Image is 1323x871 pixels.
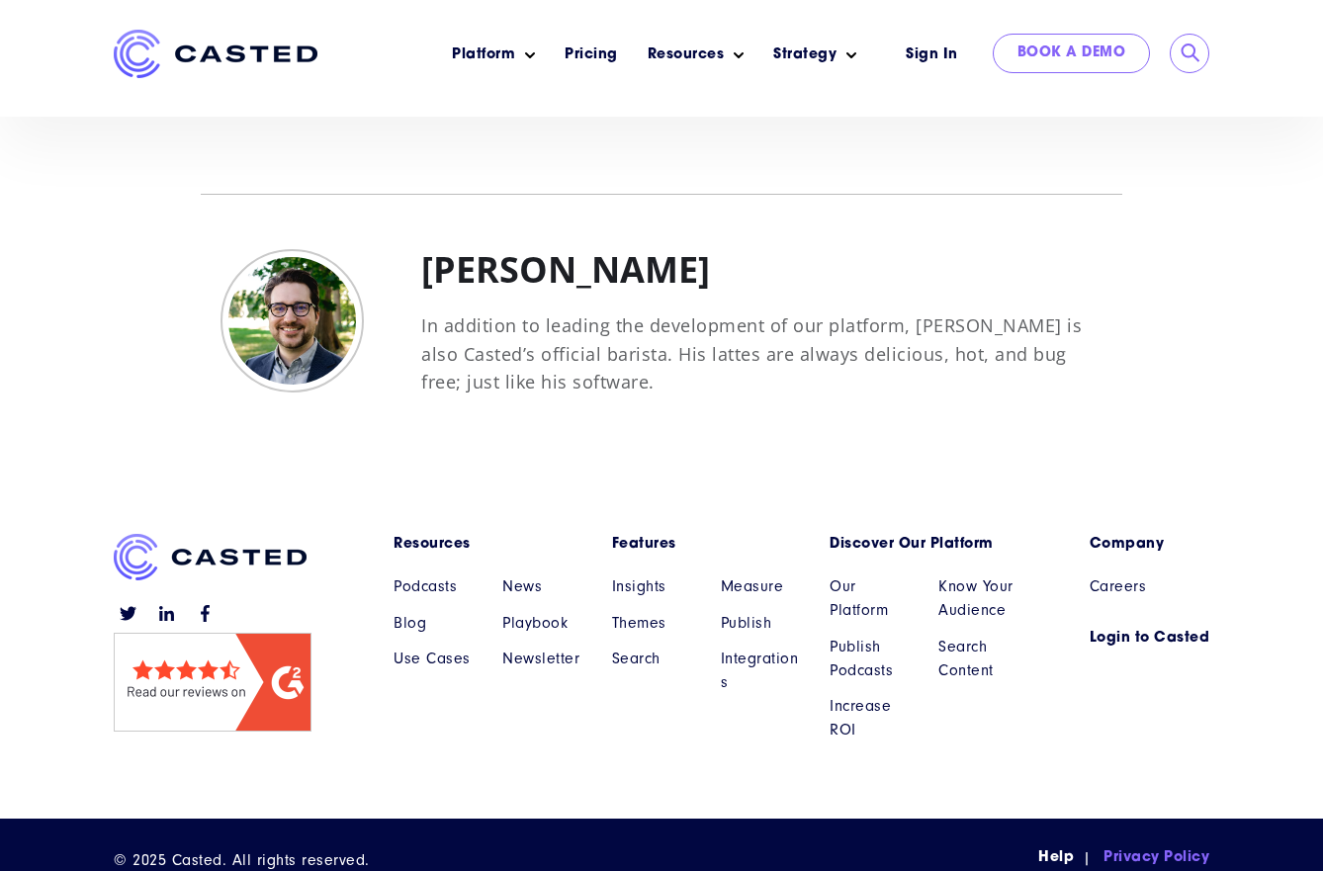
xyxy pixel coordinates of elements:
a: Company [1090,534,1210,555]
a: Resources [394,534,582,555]
img: Read Casted reviews on G2 [114,633,311,732]
nav: Main menu [1090,534,1210,649]
a: Discover Our Platform [830,534,1018,555]
a: Our Platform [830,574,909,622]
nav: Main menu [347,30,871,80]
a: Publish Podcasts [830,635,909,682]
div: Navigation Menu [1038,847,1209,868]
a: Privacy Policy [1103,847,1209,868]
a: Features [612,534,801,555]
nav: Main menu [394,534,1018,772]
a: Login to Casted [1090,628,1210,649]
p: In addition to leading the development of our platform, [PERSON_NAME] is also Casted’s official b... [421,311,1102,394]
a: Resources [648,44,725,65]
a: Strategy [773,44,837,65]
img: Casted_Logo_Horizontal_FullColor_PUR_BLUE [114,30,317,78]
img: Adam Patarino [220,249,364,392]
a: Podcasts [394,574,473,598]
a: Use Cases [394,647,473,670]
a: Search Content [938,635,1017,682]
a: Measure [721,574,800,598]
a: Pricing [565,44,618,65]
a: Playbook [502,611,581,635]
a: Publish [721,611,800,635]
a: Themes [612,611,691,635]
a: Insights [612,574,691,598]
img: Casted_Logo_Horizontal_FullColor_PUR_BLUE [114,534,307,580]
a: Increase ROI [830,694,909,741]
a: Careers [1090,574,1210,598]
a: Newsletter [502,647,581,670]
a: Book a Demo [993,34,1151,73]
a: Integrations [721,647,800,694]
a: Help [1038,847,1074,868]
a: Read reviews of Casted on G2 [114,718,311,736]
a: Know Your Audience [938,574,1017,622]
a: Platform [452,44,515,65]
h2: [PERSON_NAME] [421,246,1102,295]
a: News [502,574,581,598]
a: Sign In [881,34,983,76]
a: Blog [394,611,473,635]
input: Submit [1181,44,1200,63]
a: Search [612,647,691,670]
